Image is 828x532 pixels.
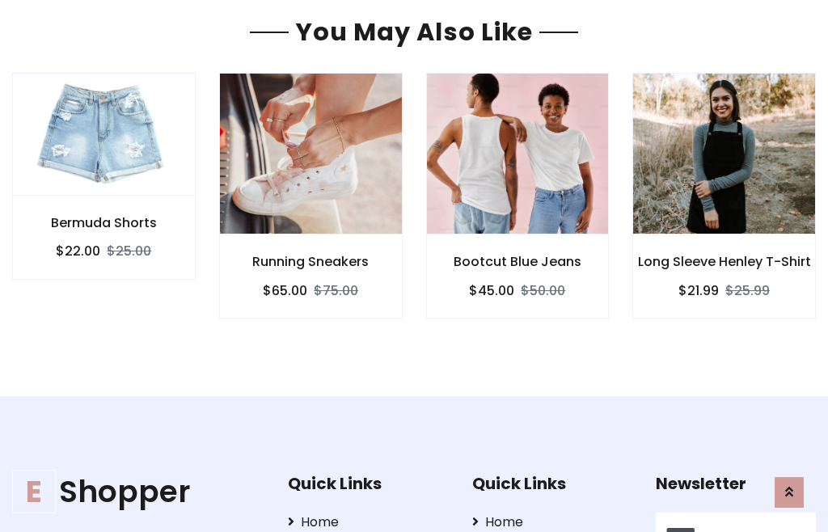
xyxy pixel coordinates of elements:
[427,254,609,269] h6: Bootcut Blue Jeans
[220,254,402,269] h6: Running Sneakers
[472,474,632,493] h5: Quick Links
[288,474,448,493] h5: Quick Links
[12,474,263,510] h1: Shopper
[632,73,816,318] a: Long Sleeve Henley T-Shirt $21.99$25.99
[426,73,610,318] a: Bootcut Blue Jeans $45.00$50.00
[633,254,815,269] h6: Long Sleeve Henley T-Shirt
[678,283,719,298] h6: $21.99
[13,215,195,230] h6: Bermuda Shorts
[12,73,196,279] a: Bermuda Shorts $22.00$25.00
[56,243,100,259] h6: $22.00
[314,281,358,300] del: $75.00
[289,15,539,49] span: You May Also Like
[656,474,816,493] h5: Newsletter
[469,283,514,298] h6: $45.00
[12,474,263,510] a: EShopper
[472,513,632,532] a: Home
[107,242,151,260] del: $25.00
[521,281,565,300] del: $50.00
[288,513,448,532] a: Home
[263,283,307,298] h6: $65.00
[12,470,56,513] span: E
[725,281,770,300] del: $25.99
[219,73,403,318] a: Running Sneakers $65.00$75.00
